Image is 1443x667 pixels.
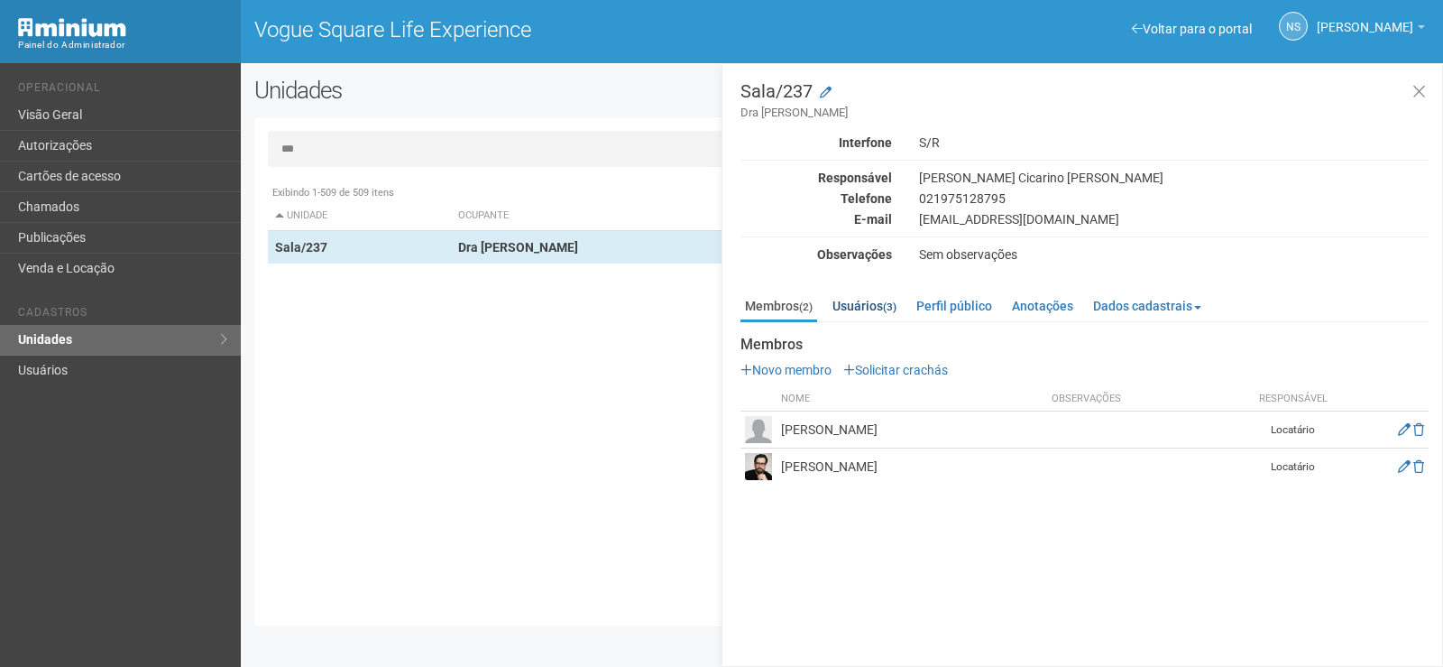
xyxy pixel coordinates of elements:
[740,105,1429,121] small: Dra [PERSON_NAME]
[1047,387,1248,412] th: Observações
[1317,23,1425,37] a: [PERSON_NAME]
[18,37,227,53] div: Painel do Administrador
[740,292,817,322] a: Membros(2)
[727,134,905,151] div: Interfone
[905,134,1442,151] div: S/R
[451,201,959,231] th: Ocupante: activate to sort column ascending
[745,416,772,443] img: user.png
[1248,412,1338,449] td: Locatário
[740,82,1429,121] h3: Sala/237
[18,81,227,100] li: Operacional
[1398,459,1411,474] a: Editar membro
[745,453,772,480] img: user.png
[1007,292,1078,320] a: Anotações
[905,170,1442,186] div: [PERSON_NAME] Cicarino [PERSON_NAME]
[268,185,1416,201] div: Exibindo 1-509 de 509 itens
[254,18,829,42] h1: Vogue Square Life Experience
[905,246,1442,263] div: Sem observações
[275,240,327,255] strong: Sala/237
[1089,292,1206,320] a: Dados cadastrais
[1413,459,1424,474] a: Excluir membro
[883,301,896,313] small: (3)
[828,292,901,320] a: Usuários(3)
[1132,22,1252,36] a: Voltar para o portal
[777,412,1047,449] td: [PERSON_NAME]
[912,292,997,320] a: Perfil público
[254,77,729,104] h2: Unidades
[727,170,905,186] div: Responsável
[727,211,905,227] div: E-mail
[1279,12,1308,41] a: NS
[905,211,1442,227] div: [EMAIL_ADDRESS][DOMAIN_NAME]
[820,84,832,102] a: Modificar a unidade
[740,337,1429,353] strong: Membros
[1398,422,1411,437] a: Editar membro
[1317,3,1413,34] span: Nicolle Silva
[18,18,126,37] img: Minium
[1413,422,1424,437] a: Excluir membro
[799,301,813,313] small: (2)
[777,387,1047,412] th: Nome
[843,363,948,377] a: Solicitar crachás
[268,201,451,231] th: Unidade: activate to sort column descending
[18,306,227,325] li: Cadastros
[1248,387,1338,412] th: Responsável
[727,190,905,207] div: Telefone
[740,363,832,377] a: Novo membro
[727,246,905,263] div: Observações
[777,449,1047,486] td: [PERSON_NAME]
[458,240,578,255] strong: Dra [PERSON_NAME]
[905,190,1442,207] div: 021975128795
[1248,449,1338,486] td: Locatário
